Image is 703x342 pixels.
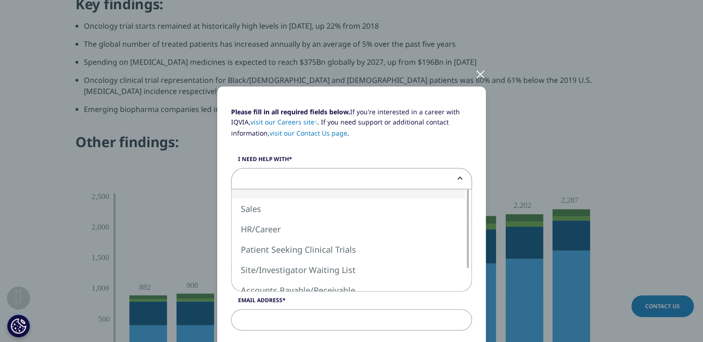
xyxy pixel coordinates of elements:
li: Sales [232,199,465,219]
li: HR/Career [232,219,465,239]
label: I need help with [231,155,472,168]
p: If you're interested in a career with IQVIA, . If you need support or additional contact informat... [231,107,472,145]
button: Cookie 設定 [7,314,30,337]
strong: Please fill in all required fields below. [231,107,350,116]
label: Email Address [231,296,472,309]
a: visit our Careers site [251,118,317,126]
li: Site/Investigator Waiting List [232,260,465,280]
a: visit our Contact Us page [270,129,347,137]
li: Accounts Payable/Receivable [232,280,465,300]
li: Patient Seeking Clinical Trials [232,239,465,260]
